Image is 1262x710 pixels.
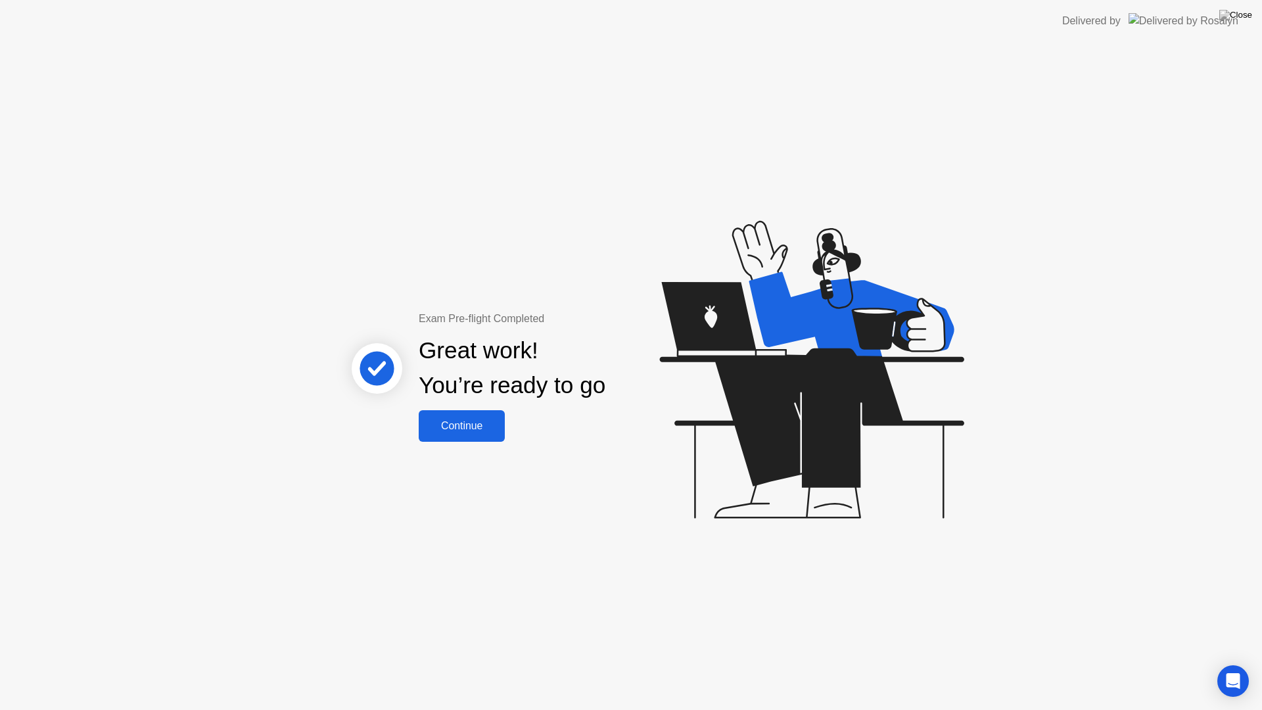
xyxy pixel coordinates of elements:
img: Close [1219,10,1252,20]
div: Continue [423,420,501,432]
div: Exam Pre-flight Completed [419,311,690,327]
div: Open Intercom Messenger [1217,665,1249,697]
div: Delivered by [1062,13,1121,29]
button: Continue [419,410,505,442]
img: Delivered by Rosalyn [1129,13,1238,28]
div: Great work! You’re ready to go [419,333,605,403]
